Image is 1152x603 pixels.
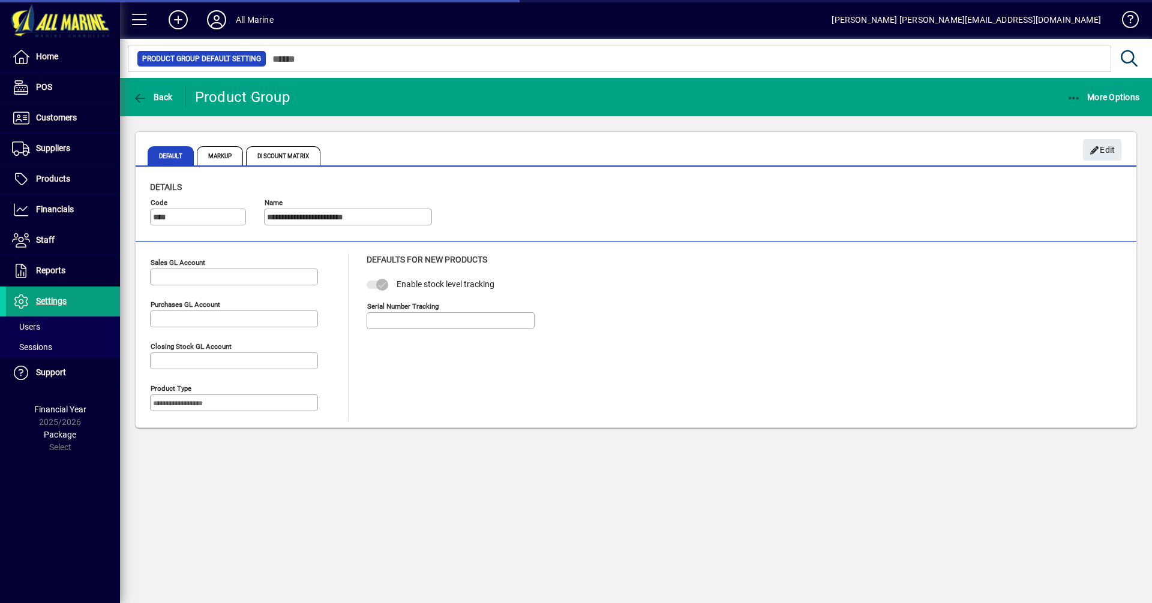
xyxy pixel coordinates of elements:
[197,9,236,31] button: Profile
[130,86,176,108] button: Back
[265,198,283,207] mat-label: Name
[6,134,120,164] a: Suppliers
[6,164,120,194] a: Products
[6,256,120,286] a: Reports
[6,42,120,72] a: Home
[246,146,320,165] span: Discount Matrix
[36,204,74,214] span: Financials
[120,86,186,108] app-page-header-button: Back
[1113,2,1137,41] a: Knowledge Base
[6,195,120,225] a: Financials
[195,88,290,107] div: Product Group
[36,143,70,153] span: Suppliers
[397,279,494,289] span: Enable stock level tracking
[1090,140,1115,160] span: Edit
[197,146,244,165] span: Markup
[36,235,55,245] span: Staff
[12,322,40,331] span: Users
[142,53,261,65] span: Product Group Default Setting
[1067,92,1140,102] span: More Options
[151,198,167,207] mat-label: Code
[367,255,487,264] span: Defaults for new products
[832,10,1101,29] div: [PERSON_NAME] [PERSON_NAME][EMAIL_ADDRESS][DOMAIN_NAME]
[6,358,120,388] a: Support
[151,258,205,267] mat-label: Sales GL account
[34,405,86,414] span: Financial Year
[36,82,52,92] span: POS
[150,182,182,192] span: Details
[6,316,120,337] a: Users
[367,301,439,310] mat-label: Serial Number tracking
[6,103,120,133] a: Customers
[148,146,194,165] span: Default
[36,174,70,183] span: Products
[236,10,274,29] div: All Marine
[151,300,220,309] mat-label: Purchases GL account
[12,342,52,352] span: Sessions
[36,113,77,122] span: Customers
[1064,86,1143,108] button: More Options
[159,9,197,31] button: Add
[44,430,76,439] span: Package
[151,342,232,351] mat-label: Closing stock GL account
[151,384,191,393] mat-label: Product type
[36,266,65,275] span: Reports
[6,337,120,357] a: Sessions
[36,367,66,377] span: Support
[1083,139,1121,161] button: Edit
[6,73,120,102] a: POS
[36,52,58,61] span: Home
[133,92,173,102] span: Back
[6,225,120,255] a: Staff
[36,296,67,306] span: Settings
